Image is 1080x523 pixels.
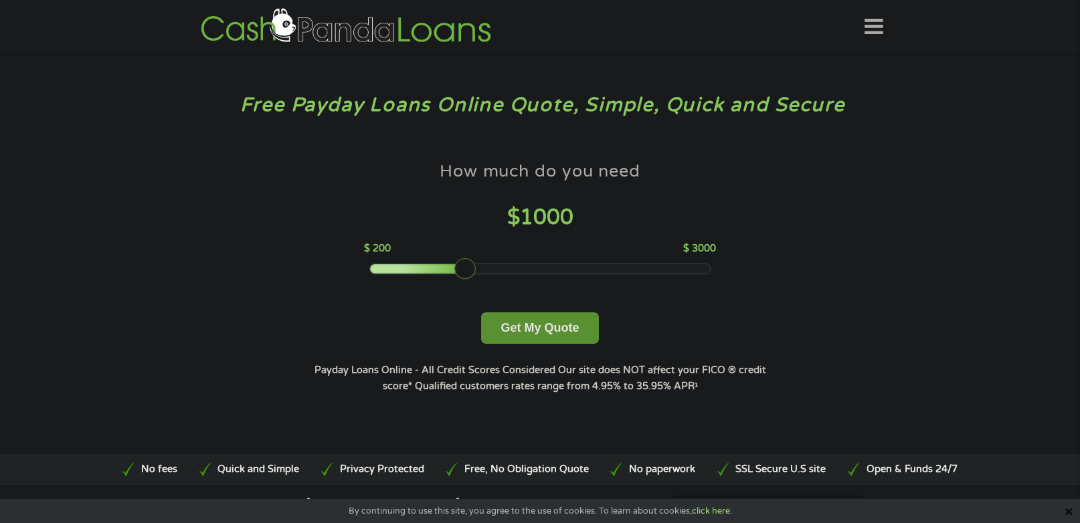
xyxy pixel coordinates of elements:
h3: Free Payday Loans Online Quote, Simple, Quick and Secure [39,93,1042,118]
span: By continuing to use this site, you agree to the use of cookies. To learn about cookies, [349,506,732,516]
strong: Qualified customers rates range from 4.95% to 35.95% APR¹ [415,381,698,392]
a: click here. [692,506,732,516]
h4: How much do you need [440,161,640,183]
p: $ 3000 [683,241,716,256]
p: Free, No Obligation Quote [464,462,589,477]
p: Privacy Protected [340,462,424,477]
span: 1000 [520,205,573,230]
p: No paperwork [629,462,695,477]
p: Quick and Simple [217,462,299,477]
strong: Payday Loans Online - All Credit Scores Considered [314,364,555,376]
p: No fees [141,462,177,477]
button: Get My Quote [481,312,598,344]
h4: $ [364,204,715,231]
p: SSL Secure U.S site [735,462,826,477]
strong: Our site does NOT affect your FICO ® credit score* [383,364,766,392]
p: Open & Funds 24/7 [867,462,958,477]
img: GetLoanNow Logo [197,8,495,46]
p: $ 200 [364,241,391,256]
